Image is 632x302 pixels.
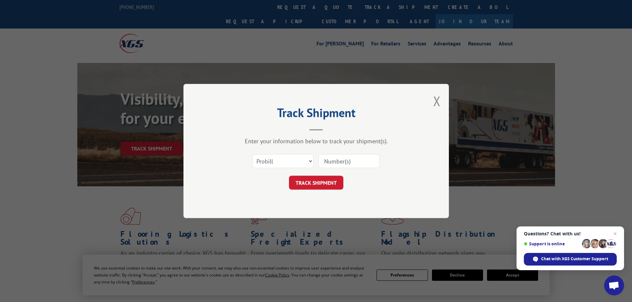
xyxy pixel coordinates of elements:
[524,241,580,246] span: Support is online
[524,231,617,236] span: Questions? Chat with us!
[524,253,617,266] div: Chat with XGS Customer Support
[217,137,416,145] div: Enter your information below to track your shipment(s).
[318,154,380,168] input: Number(s)
[217,108,416,121] h2: Track Shipment
[604,275,624,295] div: Open chat
[541,256,608,262] span: Chat with XGS Customer Support
[611,230,619,238] span: Close chat
[289,176,343,190] button: TRACK SHIPMENT
[433,92,441,110] button: Close modal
